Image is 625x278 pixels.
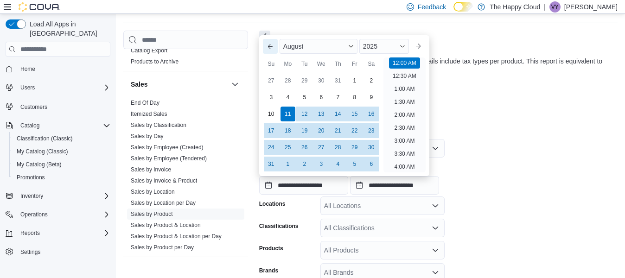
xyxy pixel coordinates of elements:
[297,57,312,71] div: Tu
[259,222,299,230] label: Classifications
[131,100,159,106] a: End Of Day
[264,90,279,105] div: day-3
[259,200,286,208] label: Locations
[20,248,40,256] span: Settings
[123,97,248,257] div: Sales
[364,157,379,171] div: day-6
[297,157,312,171] div: day-2
[17,227,44,239] button: Reports
[131,244,194,251] span: Sales by Product per Day
[297,73,312,88] div: day-29
[13,146,110,157] span: My Catalog (Classic)
[453,2,473,12] input: Dark Mode
[13,159,65,170] a: My Catalog (Beta)
[9,132,114,145] button: Classification (Classic)
[314,123,329,138] div: day-20
[314,57,329,71] div: We
[347,107,362,121] div: day-15
[131,110,167,118] span: Itemized Sales
[390,135,418,146] li: 3:00 AM
[331,90,345,105] div: day-7
[26,19,110,38] span: Load All Apps in [GEOGRAPHIC_DATA]
[390,122,418,133] li: 2:30 AM
[259,245,283,252] label: Products
[17,135,73,142] span: Classification (Classic)
[264,107,279,121] div: day-10
[131,47,167,54] a: Catalog Export
[17,101,110,112] span: Customers
[297,107,312,121] div: day-12
[13,133,77,144] a: Classification (Classic)
[131,221,201,229] span: Sales by Product & Location
[17,209,51,220] button: Operations
[364,57,379,71] div: Sa
[281,107,295,121] div: day-11
[131,211,173,217] a: Sales by Product
[331,107,345,121] div: day-14
[131,199,196,207] span: Sales by Location per Day
[364,90,379,105] div: day-9
[131,166,171,173] a: Sales by Invoice
[19,2,60,12] img: Cova
[297,123,312,138] div: day-19
[281,140,295,155] div: day-25
[297,90,312,105] div: day-5
[314,157,329,171] div: day-3
[331,140,345,155] div: day-28
[17,101,51,113] a: Customers
[2,81,114,94] button: Users
[389,57,420,69] li: 12:00 AM
[131,233,222,240] a: Sales by Product & Location per Day
[2,100,114,113] button: Customers
[131,133,164,139] a: Sales by Day
[283,43,304,50] span: August
[281,90,295,105] div: day-4
[411,39,426,54] button: Next month
[314,90,329,105] div: day-6
[390,161,418,172] li: 4:00 AM
[131,200,196,206] a: Sales by Location per Day
[544,1,546,13] p: |
[347,73,362,88] div: day-1
[13,159,110,170] span: My Catalog (Beta)
[347,90,362,105] div: day-8
[314,107,329,121] div: day-13
[13,172,110,183] span: Promotions
[359,39,409,54] div: Button. Open the year selector. 2025 is currently selected.
[131,80,148,89] h3: Sales
[20,84,35,91] span: Users
[131,210,173,218] span: Sales by Product
[9,158,114,171] button: My Catalog (Beta)
[17,82,110,93] span: Users
[264,157,279,171] div: day-31
[131,58,179,65] a: Products to Archive
[259,267,278,274] label: Brands
[2,190,114,202] button: Inventory
[2,245,114,259] button: Settings
[13,172,49,183] a: Promotions
[131,155,207,162] a: Sales by Employee (Tendered)
[13,133,110,144] span: Classification (Classic)
[264,73,279,88] div: day-27
[281,123,295,138] div: day-18
[281,157,295,171] div: day-1
[350,176,439,195] input: Press the down key to open a popover containing a calendar.
[17,63,110,75] span: Home
[17,63,39,75] a: Home
[131,177,197,184] a: Sales by Invoice & Product
[551,1,559,13] span: VY
[390,148,418,159] li: 3:30 AM
[131,133,164,140] span: Sales by Day
[347,57,362,71] div: Fr
[20,192,43,200] span: Inventory
[432,224,439,232] button: Open list of options
[331,57,345,71] div: Th
[331,73,345,88] div: day-31
[20,229,40,237] span: Reports
[17,227,110,239] span: Reports
[131,144,204,151] a: Sales by Employee (Created)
